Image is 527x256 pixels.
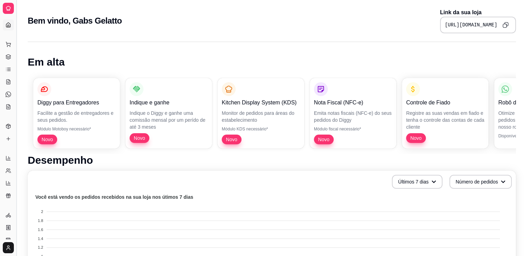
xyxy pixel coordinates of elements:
p: Emita notas fiscais (NFC-e) do seus pedidos do Diggy [314,110,392,123]
span: Novo [407,135,424,142]
button: Copy to clipboard [500,19,511,31]
span: Novo [39,136,56,143]
button: Indique e ganheIndique o Diggy e ganhe uma comissão mensal por um perído de até 3 mesesNovo [125,78,212,148]
button: Número de pedidos [449,175,512,189]
p: Facilite a gestão de entregadores e seus pedidos. [37,110,116,123]
p: Módulo Motoboy necessário* [37,126,116,132]
p: Kitchen Display System (KDS) [222,99,300,107]
button: Diggy para EntregadoresFacilite a gestão de entregadores e seus pedidos.Módulo Motoboy necessário... [33,78,120,148]
tspan: 1.8 [38,219,43,223]
button: Nota Fiscal (NFC-e)Emita notas fiscais (NFC-e) do seus pedidos do DiggyMódulo fiscal necessário*Novo [310,78,396,148]
h1: Desempenho [28,154,516,167]
tspan: 1.4 [38,237,43,241]
p: Link da sua loja [440,8,516,17]
p: Controle de Fiado [406,99,484,107]
pre: [URL][DOMAIN_NAME] [445,22,497,28]
p: Módulo KDS necessário* [222,126,300,132]
h2: Bem vindo, Gabs Gelatto [28,15,122,26]
span: Novo [131,135,148,142]
p: Registre as suas vendas em fiado e tenha o controle das contas de cada cliente [406,110,484,130]
h1: Em alta [28,56,516,68]
tspan: 2 [41,210,43,214]
button: Últimos 7 dias [392,175,442,189]
span: Novo [315,136,332,143]
p: Indique o Diggy e ganhe uma comissão mensal por um perído de até 3 meses [130,110,208,130]
p: Nota Fiscal (NFC-e) [314,99,392,107]
button: Controle de FiadoRegistre as suas vendas em fiado e tenha o controle das contas de cada clienteNovo [402,78,489,148]
span: Novo [223,136,240,143]
p: Diggy para Entregadores [37,99,116,107]
button: Kitchen Display System (KDS)Monitor de pedidos para áreas do estabelecimentoMódulo KDS necessário... [218,78,304,148]
p: Módulo fiscal necessário* [314,126,392,132]
p: Monitor de pedidos para áreas do estabelecimento [222,110,300,123]
tspan: 1.2 [38,245,43,249]
text: Você está vendo os pedidos recebidos na sua loja nos útimos 7 dias [35,194,193,200]
tspan: 1.6 [38,228,43,232]
p: Indique e ganhe [130,99,208,107]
